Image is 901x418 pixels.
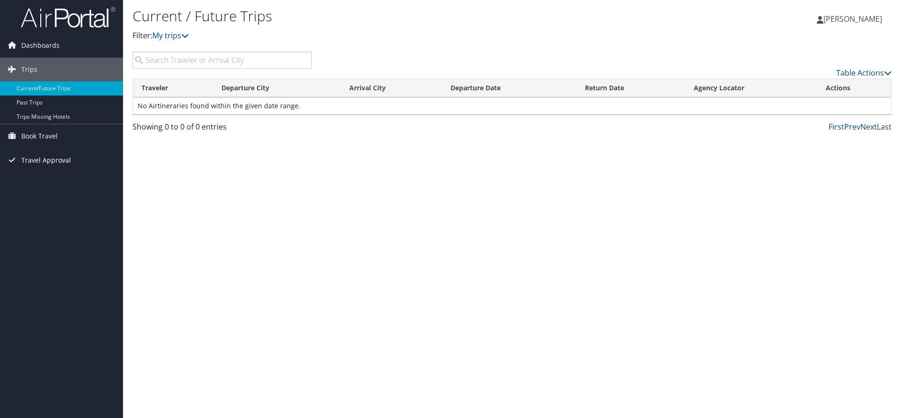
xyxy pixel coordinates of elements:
[152,30,189,41] a: My trips
[844,122,860,132] a: Prev
[132,121,312,137] div: Showing 0 to 0 of 0 entries
[21,6,115,28] img: airportal-logo.png
[817,5,892,33] a: [PERSON_NAME]
[442,79,576,97] th: Departure Date: activate to sort column descending
[21,124,58,148] span: Book Travel
[21,34,60,57] span: Dashboards
[132,52,312,69] input: Search Traveler or Arrival City
[21,58,37,81] span: Trips
[829,122,844,132] a: First
[132,6,638,26] h1: Current / Future Trips
[836,68,892,78] a: Table Actions
[817,79,891,97] th: Actions
[576,79,685,97] th: Return Date: activate to sort column ascending
[823,14,882,24] span: [PERSON_NAME]
[213,79,341,97] th: Departure City: activate to sort column ascending
[21,148,71,172] span: Travel Approval
[133,97,891,114] td: No Airtineraries found within the given date range.
[877,122,892,132] a: Last
[860,122,877,132] a: Next
[132,30,638,42] p: Filter:
[133,79,213,97] th: Traveler: activate to sort column ascending
[685,79,817,97] th: Agency Locator: activate to sort column ascending
[341,79,442,97] th: Arrival City: activate to sort column ascending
